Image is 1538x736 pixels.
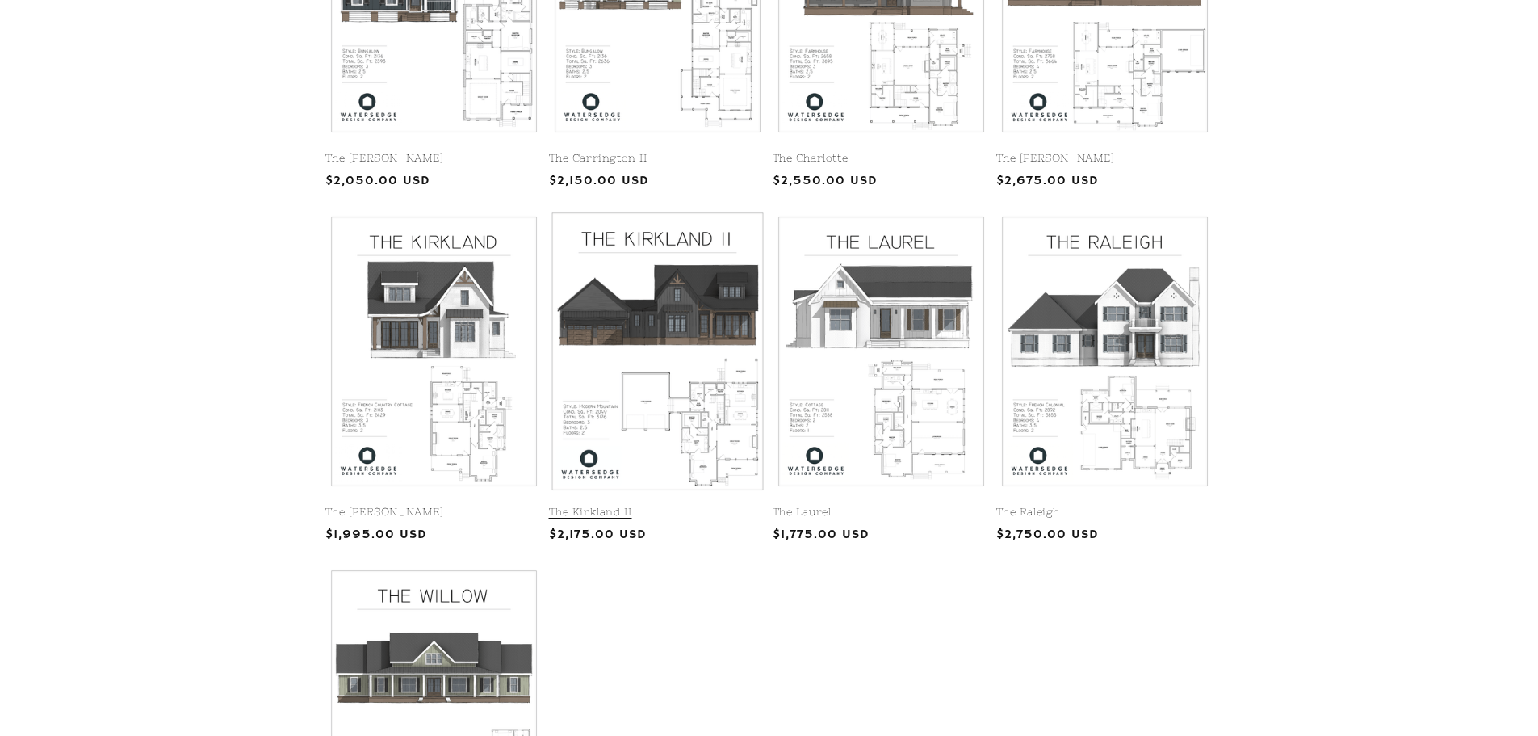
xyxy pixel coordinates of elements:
[773,506,990,519] a: The Laurel
[549,152,766,166] a: The Carrington II
[773,152,990,166] a: The Charlotte
[325,506,543,519] a: The [PERSON_NAME]
[996,506,1213,519] a: The Raleigh
[996,152,1213,166] a: The [PERSON_NAME]
[325,152,543,166] a: The [PERSON_NAME]
[549,506,766,519] a: The Kirkland II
